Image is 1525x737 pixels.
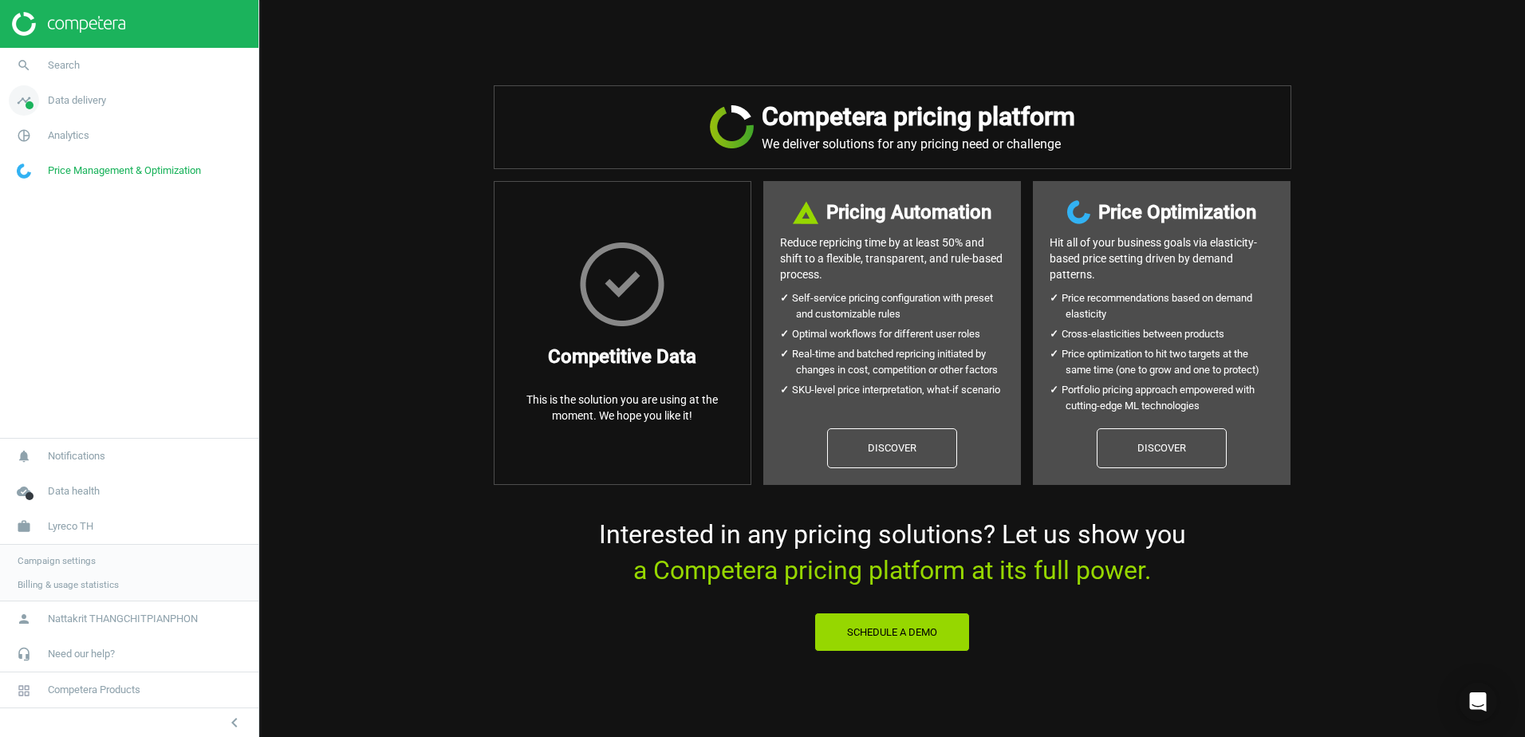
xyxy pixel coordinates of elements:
[710,105,754,148] img: JRVR7TKHubxRX4WiWFsHXLVQu3oYgKr0EdU6k5jjvBYYAAAAAElFTkSuQmCC
[1066,346,1274,378] li: Price optimization to hit two targets at the same time (one to grow and one to protect)
[762,136,1075,152] p: We deliver solutions for any pricing need or challenge
[633,555,1151,585] span: a Competera pricing platform at its full power.
[17,164,31,179] img: wGWNvw8QSZomAAAAABJRU5ErkJggg==
[48,612,198,626] span: Nattakrit THANGCHITPIANPHON
[9,50,39,81] i: search
[796,326,1004,342] li: Optimal workflows for different user roles
[814,613,970,652] button: Schedule a Demo
[9,85,39,116] i: timeline
[494,517,1291,589] p: Interested in any pricing solutions? Let us show you
[215,712,254,733] button: chevron_left
[9,604,39,634] i: person
[827,428,957,468] a: Discover
[18,578,119,591] span: Billing & usage statistics
[1066,382,1274,414] li: Portfolio pricing approach empowered with cutting-edge ML technologies
[1067,200,1090,224] img: wGWNvw8QSZomAAAAABJRU5ErkJggg==
[1050,235,1274,282] p: Hit all of your business goals via elasticity- based price setting driven by demand patterns.
[48,647,115,661] span: Need our help?
[48,449,105,463] span: Notifications
[1098,198,1256,227] h3: Price Optimization
[1459,683,1497,721] div: Open Intercom Messenger
[548,342,696,371] h3: Competitive Data
[793,201,818,224] img: DI+PfHAOTJwAAAAASUVORK5CYII=
[510,392,735,424] p: This is the solution you are using at the moment. We hope you like it!
[796,382,1004,398] li: SKU-level price interpretation, what-if scenario
[796,290,1004,322] li: Self-service pricing configuration with preset and customizable rules
[48,519,93,534] span: Lyreco TH
[1066,290,1274,322] li: Price recommendations based on demand elasticity
[9,639,39,669] i: headset_mic
[826,198,991,227] h3: Pricing Automation
[48,484,100,499] span: Data health
[48,128,89,143] span: Analytics
[1097,428,1227,468] a: Discover
[580,242,664,326] img: HxscrLsMTvcLXxPnqlhRQhRi+upeiQYiT7g7j1jdpu6T9n6zgWWHzG7gAAAABJRU5ErkJggg==
[9,511,39,542] i: work
[9,476,39,506] i: cloud_done
[1066,326,1274,342] li: Cross-elasticities between products
[780,235,1004,282] p: Reduce repricing time by at least 50% and shift to a flexible, transparent, and rule-based process.
[796,346,1004,378] li: Real-time and batched repricing initiated by changes in cost, competition or other factors
[48,93,106,108] span: Data delivery
[9,120,39,151] i: pie_chart_outlined
[48,164,201,178] span: Price Management & Optimization
[225,713,244,732] i: chevron_left
[48,58,80,73] span: Search
[762,102,1075,132] h2: Competera pricing platform
[9,441,39,471] i: notifications
[48,683,140,697] span: Competera Products
[12,12,125,36] img: ajHJNr6hYgQAAAAASUVORK5CYII=
[18,554,96,567] span: Campaign settings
